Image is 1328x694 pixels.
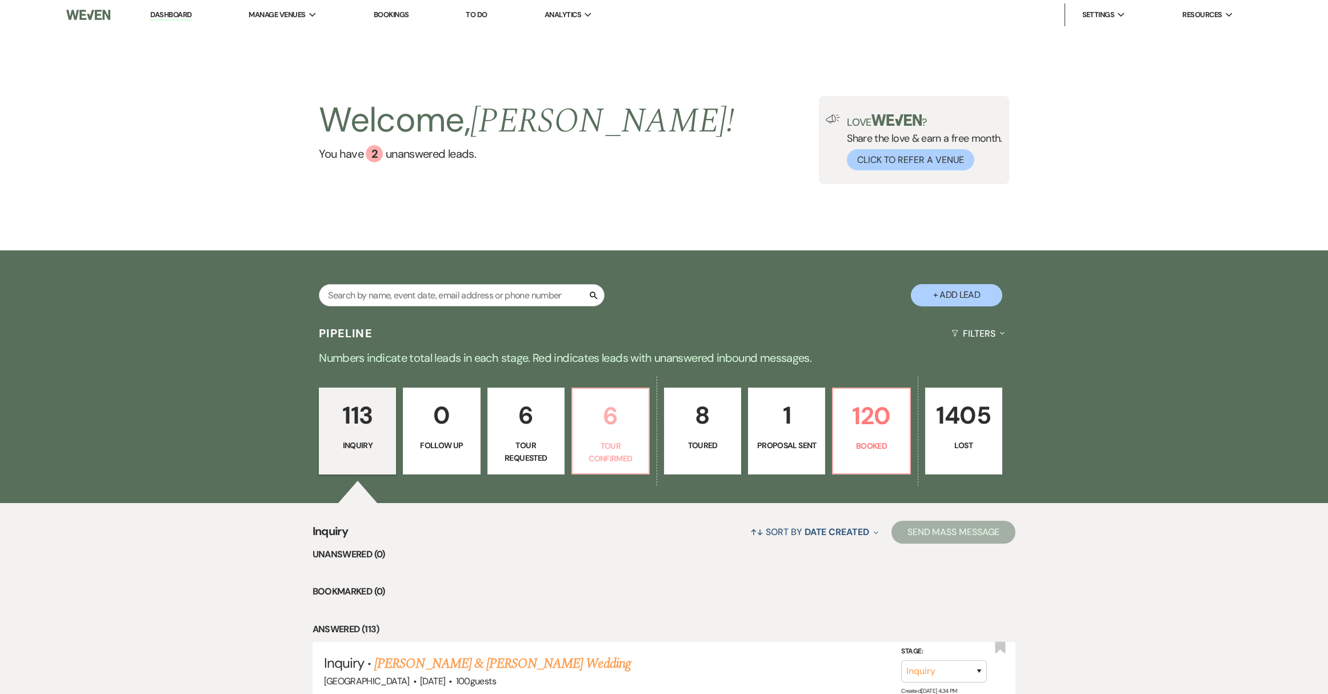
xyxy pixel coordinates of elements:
[249,9,305,21] span: Manage Venues
[871,114,922,126] img: weven-logo-green.svg
[891,521,1016,544] button: Send Mass Message
[840,397,902,435] p: 120
[671,439,734,452] p: Toured
[326,439,389,452] p: Inquiry
[410,396,473,434] p: 0
[313,547,1016,562] li: Unanswered (0)
[571,388,650,474] a: 6Tour Confirmed
[313,622,1016,637] li: Answered (113)
[487,388,565,474] a: 6Tour Requested
[374,10,409,19] a: Bookings
[1082,9,1115,21] span: Settings
[579,397,642,435] p: 6
[746,517,883,547] button: Sort By Date Created
[579,440,642,465] p: Tour Confirmed
[319,96,734,145] h2: Welcome,
[911,284,1002,306] button: + Add Lead
[374,653,630,674] a: [PERSON_NAME] & [PERSON_NAME] Wedding
[456,675,496,687] span: 100 guests
[545,9,581,21] span: Analytics
[495,439,557,465] p: Tour Requested
[410,439,473,452] p: Follow Up
[748,388,825,474] a: 1Proposal Sent
[420,675,445,687] span: [DATE]
[755,439,818,452] p: Proposal Sent
[947,318,1009,349] button: Filters
[313,584,1016,599] li: Bookmarked (0)
[840,440,902,452] p: Booked
[324,675,410,687] span: [GEOGRAPHIC_DATA]
[750,526,764,538] span: ↑↓
[326,396,389,434] p: 113
[671,396,734,434] p: 8
[933,396,995,434] p: 1405
[805,526,869,538] span: Date Created
[319,388,396,474] a: 113Inquiry
[470,95,734,147] span: [PERSON_NAME] !
[324,654,364,672] span: Inquiry
[150,10,191,21] a: Dashboard
[832,388,910,474] a: 120Booked
[664,388,741,474] a: 8Toured
[66,3,110,27] img: Weven Logo
[840,114,1002,170] div: Share the love & earn a free month.
[901,645,987,658] label: Stage:
[466,10,487,19] a: To Do
[1182,9,1222,21] span: Resources
[495,396,557,434] p: 6
[319,325,373,341] h3: Pipeline
[847,149,974,170] button: Click to Refer a Venue
[253,349,1075,367] p: Numbers indicate total leads in each stage. Red indicates leads with unanswered inbound messages.
[319,284,605,306] input: Search by name, event date, email address or phone number
[366,145,383,162] div: 2
[847,114,1002,127] p: Love ?
[755,396,818,434] p: 1
[403,388,480,474] a: 0Follow Up
[925,388,1002,474] a: 1405Lost
[933,439,995,452] p: Lost
[313,523,349,547] span: Inquiry
[826,114,840,123] img: loud-speaker-illustration.svg
[319,145,734,162] a: You have 2 unanswered leads.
